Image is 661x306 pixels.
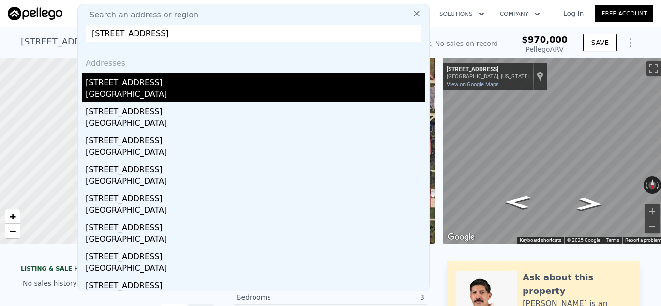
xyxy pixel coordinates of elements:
button: Show Options [621,33,640,52]
div: [STREET_ADDRESS] [86,247,425,262]
div: [GEOGRAPHIC_DATA] [86,233,425,247]
span: © 2025 Google [567,237,600,243]
path: Go West, W 78th Pl [566,194,614,214]
div: [GEOGRAPHIC_DATA] [86,204,425,218]
div: Off Market. No sales on record [395,39,498,48]
div: Ask about this property [523,271,631,298]
div: [GEOGRAPHIC_DATA] [86,88,425,102]
div: [GEOGRAPHIC_DATA] [86,262,425,276]
div: Pellego ARV [522,44,568,54]
div: [GEOGRAPHIC_DATA], [US_STATE] [447,73,529,80]
button: Solutions [432,5,492,23]
a: Zoom out [5,224,20,238]
button: Rotate counterclockwise [644,176,649,194]
div: [STREET_ADDRESS] [86,276,425,291]
div: [STREET_ADDRESS] [447,66,529,73]
div: 3 [330,292,424,302]
div: [STREET_ADDRESS] [86,73,425,88]
img: Google [445,231,477,244]
button: Zoom out [645,219,660,233]
div: No sales history record for this property. [21,275,214,292]
button: Company [492,5,548,23]
a: Free Account [595,5,653,22]
div: Bedrooms [237,292,330,302]
div: [STREET_ADDRESS] [86,102,425,117]
a: Log In [552,9,595,18]
div: [GEOGRAPHIC_DATA] [86,117,425,131]
a: Zoom in [5,209,20,224]
div: [STREET_ADDRESS] , [GEOGRAPHIC_DATA] , CA 90043 [21,35,253,48]
button: Rotate clockwise [656,176,661,194]
span: + [10,210,16,222]
input: Enter an address, city, region, neighborhood or zip code [86,25,421,42]
button: Reset the view [648,176,657,194]
div: Addresses [82,50,425,73]
div: [STREET_ADDRESS] [86,131,425,146]
path: Go East, W 78th Pl [494,192,542,212]
div: [STREET_ADDRESS] [86,189,425,204]
span: Search an address or region [82,9,198,21]
button: Keyboard shortcuts [520,237,561,244]
div: [GEOGRAPHIC_DATA] [86,175,425,189]
button: Zoom in [645,204,660,219]
div: [STREET_ADDRESS] [86,160,425,175]
div: LISTING & SALE HISTORY [21,265,214,275]
span: − [10,225,16,237]
button: SAVE [583,34,617,51]
a: View on Google Maps [447,81,499,87]
a: Open this area in Google Maps (opens a new window) [445,231,477,244]
span: $970,000 [522,34,568,44]
div: [STREET_ADDRESS] [86,218,425,233]
div: [GEOGRAPHIC_DATA] [86,146,425,160]
a: Terms (opens in new tab) [606,237,619,243]
img: Pellego [8,7,62,20]
a: Show location on map [537,71,543,82]
button: Toggle fullscreen view [646,61,661,76]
